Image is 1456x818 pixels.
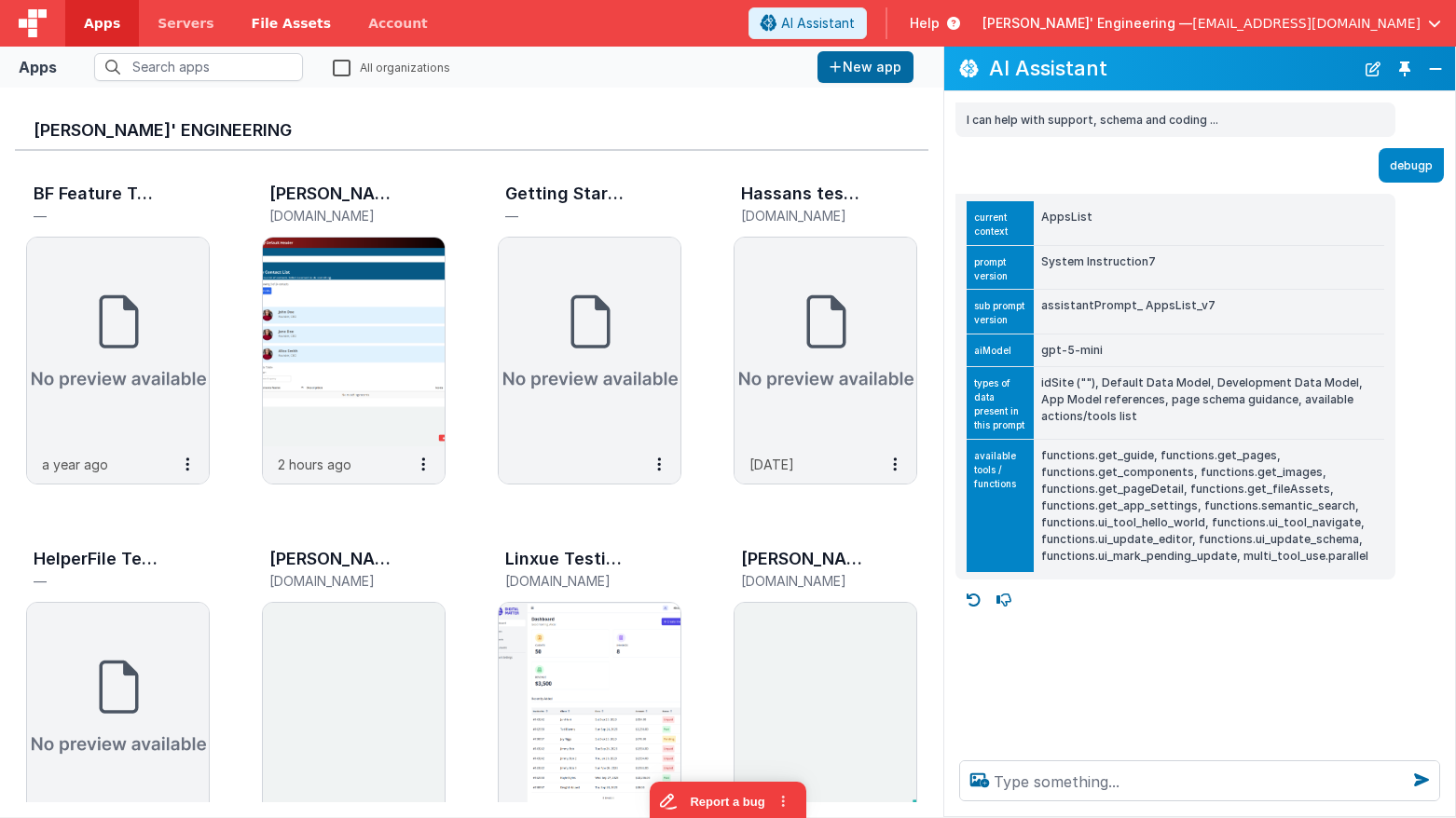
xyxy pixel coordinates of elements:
[1034,439,1384,572] td: functions.get_guide, functions.get_pages, functions.get_components, functions.get_images, functio...
[967,110,1384,130] p: I can help with support, schema and coding ...
[741,550,865,568] h3: [PERSON_NAME]'s Test App new
[1034,334,1384,366] td: gpt-5-mini
[34,574,163,588] h5: —
[741,209,871,223] h5: [DOMAIN_NAME]
[982,14,1441,33] button: [PERSON_NAME]' Engineering — [EMAIL_ADDRESS][DOMAIN_NAME]
[989,57,1354,79] h2: AI Assistant
[910,14,940,33] span: Help
[505,574,635,588] h5: [DOMAIN_NAME]
[333,58,450,75] label: All organizations
[982,14,1192,33] span: [PERSON_NAME]' Engineering —
[158,14,213,33] span: Servers
[781,14,855,33] span: AI Assistant
[1392,56,1418,82] button: Toggle Pin
[1034,201,1384,245] td: AppsList
[269,209,399,223] h5: [DOMAIN_NAME]
[1034,290,1384,334] td: assistantPrompt_ AppsList_v7
[42,455,108,474] p: a year ago
[1390,156,1433,175] p: debugp
[967,439,1034,572] td: available tools / functions
[269,184,393,203] h3: [PERSON_NAME] test App
[505,550,629,568] h3: Linxue Testing DND
[19,56,57,78] div: Apps
[505,184,629,203] h3: Getting Started
[34,209,163,223] h5: —
[967,366,1034,439] td: types of data present in this prompt
[505,209,635,223] h5: —
[749,7,867,39] button: AI Assistant
[1192,14,1421,33] span: [EMAIL_ADDRESS][DOMAIN_NAME]
[741,184,865,203] h3: Hassans test App
[967,334,1034,366] td: aiModel
[84,14,120,33] span: Apps
[278,455,351,474] p: 2 hours ago
[34,121,910,140] h3: [PERSON_NAME]' Engineering
[1034,245,1384,290] td: System Instruction7
[252,14,332,33] span: File Assets
[1034,366,1384,439] td: idSite (""), Default Data Model, Development Data Model, App Model references, page schema guidan...
[94,53,303,81] input: Search apps
[1360,56,1386,82] button: New Chat
[741,574,871,588] h5: [DOMAIN_NAME]
[34,184,158,203] h3: BF Feature Test - Test Business File
[967,245,1034,290] td: prompt version
[34,550,158,568] h3: HelperFile Tests
[817,51,913,83] button: New app
[967,290,1034,334] td: sub prompt version
[967,201,1034,245] td: current context
[1423,56,1448,82] button: Close
[269,574,399,588] h5: [DOMAIN_NAME]
[269,550,393,568] h3: [PERSON_NAME] App
[749,455,794,474] p: [DATE]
